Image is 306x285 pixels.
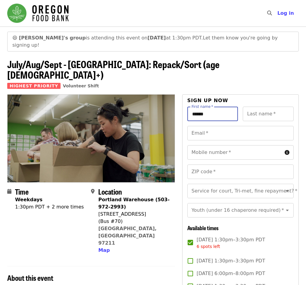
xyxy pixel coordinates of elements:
strong: [DATE] [148,35,166,41]
button: Map [98,247,110,254]
button: Open [283,206,292,215]
span: Time [15,186,29,197]
span: 6 spots left [197,244,220,249]
i: map-marker-alt icon [91,189,95,194]
a: Volunteer Shift [63,83,99,88]
strong: [PERSON_NAME]'s group [19,35,86,41]
span: Sign up now [187,98,228,103]
input: ZIP code [187,164,294,179]
label: First name [192,105,213,108]
i: calendar icon [7,189,11,194]
strong: Portland Warehouse (503-972-2993) [98,197,170,210]
input: Last name [243,107,294,121]
span: [DATE] 1:30pm–3:30pm PDT [197,257,265,265]
img: Oregon Food Bank - Home [7,4,69,23]
a: [GEOGRAPHIC_DATA], [GEOGRAPHIC_DATA] 97211 [98,226,157,246]
span: Map [98,247,110,253]
span: is attending this event on at 1:30pm PDT. [19,35,203,41]
img: July/Aug/Sept - Portland: Repack/Sort (age 8+) organized by Oregon Food Bank [8,95,175,182]
span: [DATE] 1:30pm–3:30pm PDT [197,236,265,250]
input: First name [187,107,238,121]
span: July/Aug/Sept - [GEOGRAPHIC_DATA]: Repack/Sort (age [DEMOGRAPHIC_DATA]+) [7,57,220,82]
span: About this event [7,272,53,283]
button: Open [283,187,292,195]
span: [DATE] 6:00pm–8:00pm PDT [197,270,265,277]
input: Email [187,126,294,140]
i: circle-info icon [285,150,289,155]
div: [STREET_ADDRESS] [98,211,170,218]
strong: Weekdays [15,197,42,202]
div: (Bus #70) [98,218,170,225]
span: Log in [277,10,294,16]
span: Available times [187,224,219,232]
span: Highest Priority [7,83,61,89]
input: Search [276,6,280,20]
span: grinning face emoji [12,35,17,41]
button: Log in [273,7,299,19]
input: Mobile number [187,145,282,160]
i: search icon [267,10,272,16]
div: 1:30pm PDT + 2 more times [15,203,84,211]
span: Location [98,186,122,197]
